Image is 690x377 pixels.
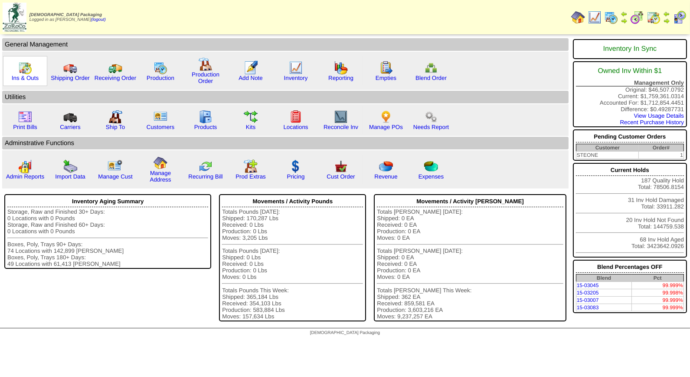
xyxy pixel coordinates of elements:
[577,282,599,288] a: 15-03045
[289,61,303,75] img: line_graph.gif
[327,173,355,180] a: Cust Order
[631,304,683,311] td: 99.999%
[424,159,438,173] img: pie_chart2.png
[51,75,90,81] a: Shipping Order
[7,196,208,207] div: Inventory Aging Summary
[634,112,684,119] a: View Usage Details
[576,165,684,176] div: Current Holds
[424,61,438,75] img: network.png
[631,282,683,289] td: 99.999%
[29,13,102,17] span: [DEMOGRAPHIC_DATA] Packaging
[222,208,363,320] div: Totals Pounds [DATE]: Shipped: 170,287 Lbs Received: 0 Lbs Production: 0 Lbs Moves: 3,205 Lbs Tot...
[663,17,670,24] img: arrowright.gif
[63,61,77,75] img: truck.gif
[2,91,569,103] td: Utilities
[621,17,628,24] img: arrowright.gif
[379,110,393,124] img: po.png
[376,75,396,81] a: Empties
[2,137,569,149] td: Adminstrative Functions
[419,173,444,180] a: Expenses
[55,173,85,180] a: Import Data
[18,159,32,173] img: graph2.png
[289,159,303,173] img: dollar.gif
[108,61,122,75] img: truck2.gif
[106,124,125,130] a: Ship To
[621,10,628,17] img: arrowleft.gif
[324,124,358,130] a: Reconcile Inv
[150,170,171,183] a: Manage Address
[108,159,124,173] img: managecust.png
[577,290,599,296] a: 15-03205
[576,79,684,86] div: Management Only
[29,13,106,22] span: Logged in as [PERSON_NAME]
[235,173,266,180] a: Prod Extras
[2,38,569,51] td: General Management
[631,274,683,282] th: Pct
[631,297,683,304] td: 99.999%
[577,297,599,303] a: 15-03007
[154,61,167,75] img: calendarprod.gif
[379,159,393,173] img: pie_chart.png
[379,61,393,75] img: workorder.gif
[374,173,397,180] a: Revenue
[199,110,213,124] img: cabinet.gif
[576,261,684,273] div: Blend Percentages OFF
[199,57,213,71] img: factory.gif
[328,75,353,81] a: Reporting
[192,71,219,84] a: Production Order
[3,3,26,32] img: zoroco-logo-small.webp
[199,159,213,173] img: reconcile.gif
[630,10,644,24] img: calendarblend.gif
[13,124,37,130] a: Print Bills
[377,208,563,320] div: Totals [PERSON_NAME] [DATE]: Shipped: 0 EA Received: 0 EA Production: 0 EA Moves: 0 EA Totals [PE...
[413,124,449,130] a: Needs Report
[663,10,670,17] img: arrowleft.gif
[377,196,563,207] div: Movements / Activity [PERSON_NAME]
[7,208,208,267] div: Storage, Raw and Finished 30+ Days: 0 Locations with 0 Pounds Storage, Raw and Finished 60+ Days:...
[147,75,174,81] a: Production
[588,10,602,24] img: line_graph.gif
[369,124,403,130] a: Manage POs
[287,173,305,180] a: Pricing
[244,159,258,173] img: prodextras.gif
[576,274,631,282] th: Blend
[604,10,618,24] img: calendarprod.gif
[673,10,687,24] img: calendarcustomer.gif
[12,75,39,81] a: Ins & Outs
[63,110,77,124] img: truck3.gif
[576,41,684,57] div: Inventory In Sync
[222,196,363,207] div: Movements / Activity Pounds
[576,63,684,79] div: Owned Inv Within $1
[108,110,122,124] img: factory2.gif
[91,17,106,22] a: (logout)
[244,110,258,124] img: workflow.gif
[239,75,263,81] a: Add Note
[576,144,639,152] th: Customer
[620,119,684,126] a: Recent Purchase History
[334,110,348,124] img: line_graph2.gif
[334,159,348,173] img: cust_order.png
[576,152,639,159] td: STEONE
[424,110,438,124] img: workflow.png
[63,159,77,173] img: import.gif
[147,124,174,130] a: Customers
[571,10,585,24] img: home.gif
[154,110,167,124] img: customers.gif
[60,124,80,130] a: Carriers
[194,124,217,130] a: Products
[334,61,348,75] img: graph.gif
[284,75,308,81] a: Inventory
[18,110,32,124] img: invoice2.gif
[576,131,684,142] div: Pending Customer Orders
[415,75,447,81] a: Blend Order
[639,152,684,159] td: 1
[283,124,308,130] a: Locations
[98,173,132,180] a: Manage Cust
[244,61,258,75] img: orders.gif
[639,144,684,152] th: Order#
[310,331,380,335] span: [DEMOGRAPHIC_DATA] Packaging
[95,75,136,81] a: Receiving Order
[289,110,303,124] img: locations.gif
[573,61,687,127] div: Original: $46,507.0792 Current: $1,759,361.0314 Accounted For: $1,712,854.4451 Difference: $0.492...
[188,173,222,180] a: Recurring Bill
